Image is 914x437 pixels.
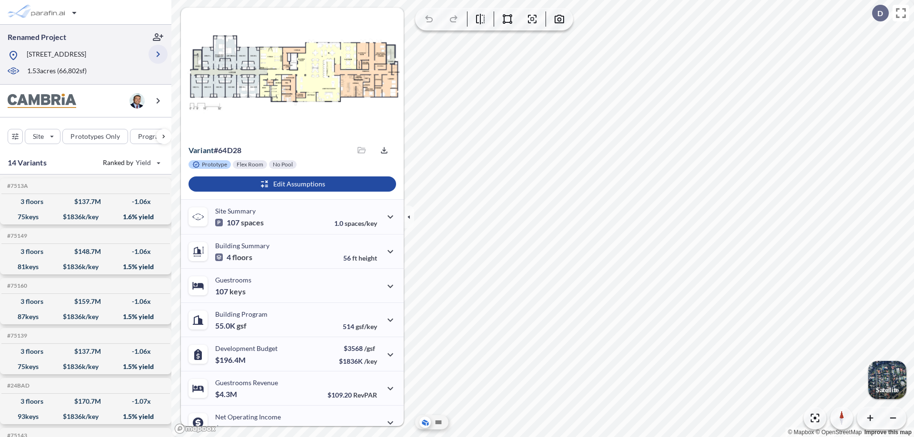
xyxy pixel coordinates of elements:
span: gsf/key [356,322,377,330]
p: [STREET_ADDRESS] [27,49,86,61]
button: Program [130,129,181,144]
span: Yield [136,158,151,167]
button: Ranked by Yield [95,155,167,170]
button: Edit Assumptions [189,176,396,192]
p: $4.3M [215,389,238,399]
h5: Click to copy the code [5,332,27,339]
p: Renamed Project [8,32,66,42]
img: Switcher Image [868,361,906,399]
img: user logo [129,93,145,108]
p: Edit Assumptions [273,179,325,189]
button: Switcher ImageSatellite [868,361,906,399]
a: Mapbox homepage [174,423,216,434]
p: Building Summary [215,242,269,250]
p: $3568 [339,344,377,352]
p: Building Program [215,310,268,318]
button: Aerial View [419,417,431,428]
p: Program [138,132,165,141]
span: floors [232,252,252,262]
span: gsf [237,321,247,330]
p: Guestrooms [215,276,251,284]
p: Satellite [876,386,899,394]
p: Flex Room [237,161,263,168]
p: D [877,9,883,18]
p: No Pool [273,161,293,168]
span: /gsf [364,344,375,352]
p: 14 Variants [8,157,47,168]
span: ft [352,254,357,262]
p: $196.4M [215,355,247,365]
h5: Click to copy the code [5,233,27,239]
h5: Click to copy the code [5,183,28,189]
p: 1.0 [334,219,377,227]
p: Site [33,132,44,141]
p: 514 [343,322,377,330]
p: $2.9M [215,424,238,433]
button: Prototypes Only [62,129,128,144]
span: spaces/key [345,219,377,227]
p: Guestrooms Revenue [215,379,278,387]
span: height [358,254,377,262]
p: # 64d28 [189,146,241,155]
p: $1836K [339,357,377,365]
span: spaces [241,218,264,227]
span: Variant [189,146,214,155]
p: 1.53 acres ( 66,802 sf) [27,66,87,77]
p: Prototypes Only [70,132,120,141]
h5: Click to copy the code [5,382,30,389]
p: Development Budget [215,344,278,352]
span: keys [229,287,246,296]
p: Net Operating Income [215,413,281,421]
p: Site Summary [215,207,256,215]
img: BrandImage [8,94,76,108]
button: Site Plan [433,417,444,428]
p: Prototype [202,161,227,168]
p: 55.0K [215,321,247,330]
button: Site [25,129,60,144]
p: 65.0% [337,425,377,433]
span: /key [364,357,377,365]
p: 56 [343,254,377,262]
p: 107 [215,287,246,296]
a: Mapbox [788,429,814,436]
p: 107 [215,218,264,227]
p: $109.20 [328,391,377,399]
a: OpenStreetMap [815,429,862,436]
span: RevPAR [353,391,377,399]
p: 4 [215,252,252,262]
a: Improve this map [864,429,912,436]
span: margin [356,425,377,433]
h5: Click to copy the code [5,282,27,289]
